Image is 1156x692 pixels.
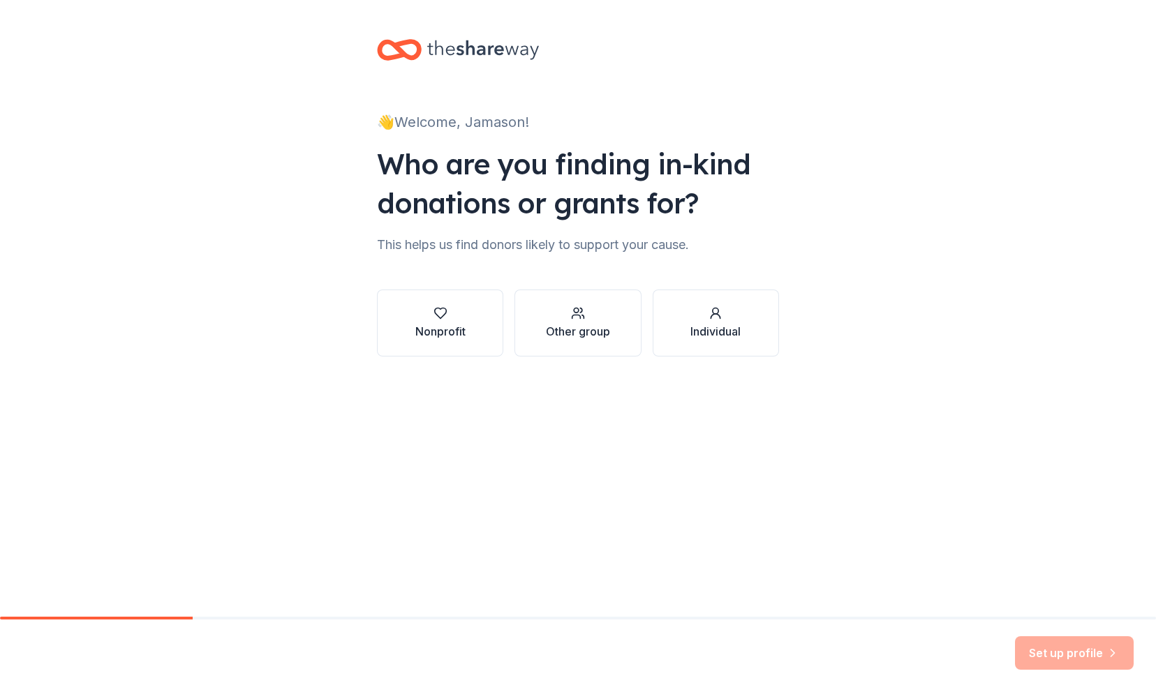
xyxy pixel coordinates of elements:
button: Nonprofit [377,289,503,356]
div: This helps us find donors likely to support your cause. [377,234,779,256]
div: Other group [546,323,610,340]
div: Nonprofit [415,323,466,340]
div: 👋 Welcome, Jamason! [377,111,779,133]
div: Individual [690,323,741,340]
div: Who are you finding in-kind donations or grants for? [377,144,779,223]
button: Other group [514,289,641,356]
button: Individual [653,289,779,356]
